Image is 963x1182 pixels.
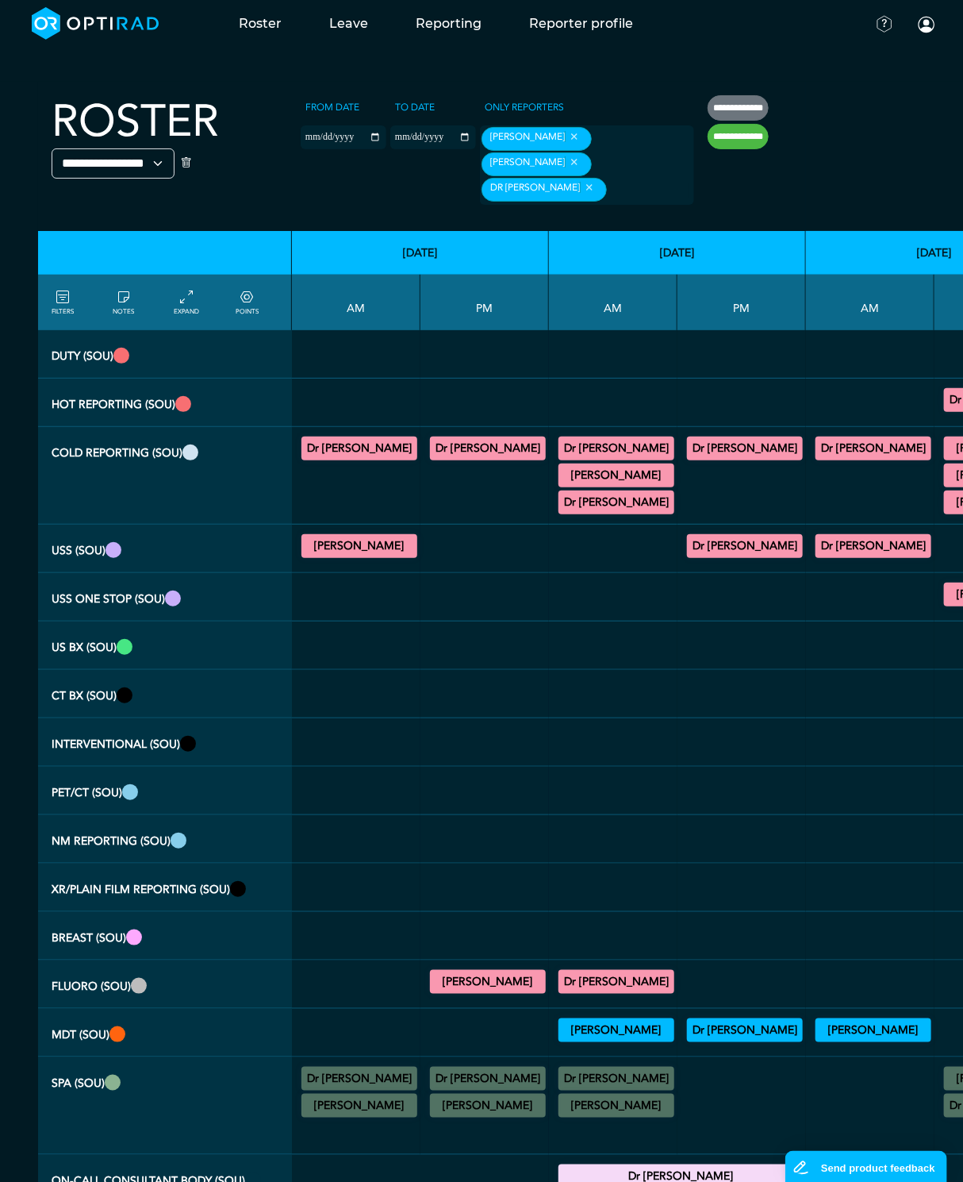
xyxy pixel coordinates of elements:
[561,1069,672,1088] summary: Dr [PERSON_NAME]
[175,288,200,317] a: collapse/expand entries
[687,437,803,460] div: CB CT Dental 12:00 - 13:00
[432,1096,543,1115] summary: [PERSON_NAME]
[561,1096,672,1115] summary: [PERSON_NAME]
[301,1067,417,1091] div: No specified Site 08:00 - 09:00
[390,95,439,119] label: To date
[38,573,292,622] th: USS One Stop (SOU)
[38,622,292,670] th: US Bx (SOU)
[38,1057,292,1155] th: SPA (SOU)
[558,464,674,487] div: General CT 09:30 - 10:30
[430,1094,546,1118] div: No specified Site 13:00 - 14:00
[480,95,569,119] label: Only Reporters
[38,767,292,815] th: PET/CT (SOU)
[818,1021,929,1040] summary: [PERSON_NAME]
[561,439,672,458] summary: Dr [PERSON_NAME]
[677,275,806,330] th: PM
[558,970,674,994] div: General FLU 09:00 - 11:00
[430,1067,546,1091] div: No specified Site 13:00 - 17:00
[420,275,549,330] th: PM
[292,231,549,275] th: [DATE]
[549,231,806,275] th: [DATE]
[301,437,417,460] div: General MRI 09:00 - 13:00
[301,1094,417,1118] div: No specified Site 08:00 - 09:00
[580,182,598,193] button: Remove item: '87cca54e-ea07-4d23-8121-45a1cdd63a82'
[689,439,800,458] summary: Dr [PERSON_NAME]
[32,7,159,40] img: brand-opti-rad-logos-blue-and-white-d2f68631ba2948856bd03f2d395fb146ddc8fb01b4b6e9315ea85fa773367...
[815,1018,931,1042] div: Spinal 08:00 - 09:00
[561,466,672,485] summary: [PERSON_NAME]
[806,275,934,330] th: AM
[689,1021,800,1040] summary: Dr [PERSON_NAME]
[304,439,415,458] summary: Dr [PERSON_NAME]
[687,1018,803,1042] div: MSK 13:00 - 14:00
[432,439,543,458] summary: Dr [PERSON_NAME]
[481,178,607,202] div: Dr [PERSON_NAME]
[815,437,931,460] div: General CT 08:00 - 09:00
[52,288,74,317] a: FILTERS
[481,127,592,151] div: [PERSON_NAME]
[38,427,292,525] th: Cold Reporting (SOU)
[565,131,583,142] button: Remove item: '7b26274d-5c83-42da-8388-eab6ede37723'
[818,537,929,556] summary: Dr [PERSON_NAME]
[38,670,292,718] th: CT Bx (SOU)
[610,183,689,198] input: null
[561,1021,672,1040] summary: [PERSON_NAME]
[818,439,929,458] summary: Dr [PERSON_NAME]
[38,1009,292,1057] th: MDT (SOU)
[689,537,800,556] summary: Dr [PERSON_NAME]
[558,1067,674,1091] div: No specified Site 07:00 - 07:30
[304,537,415,556] summary: [PERSON_NAME]
[432,972,543,991] summary: [PERSON_NAME]
[561,972,672,991] summary: Dr [PERSON_NAME]
[304,1096,415,1115] summary: [PERSON_NAME]
[481,152,592,176] div: [PERSON_NAME]
[38,718,292,767] th: Interventional (SOU)
[38,330,292,379] th: Duty (SOU)
[301,534,417,558] div: General US 09:00 - 13:00
[38,864,292,912] th: XR/Plain Film Reporting (SOU)
[38,525,292,573] th: USS (SOU)
[292,275,420,330] th: AM
[113,288,134,317] a: show/hide notes
[565,156,583,167] button: Remove item: '368285ec-215c-4d2c-8c4a-3789a57936ec'
[304,1069,415,1088] summary: Dr [PERSON_NAME]
[558,437,674,460] div: General CT 07:30 - 09:00
[430,970,546,994] div: General FLU 14:00 - 17:00
[558,1094,674,1118] div: No specified Site 10:30 - 11:00
[38,815,292,864] th: NM Reporting (SOU)
[687,534,803,558] div: US Diagnostic MSK 14:00 - 17:00
[52,95,219,148] h2: Roster
[558,491,674,514] div: General CT 11:00 - 12:00
[38,961,292,1009] th: Fluoro (SOU)
[236,288,259,317] a: collapse/expand expected points
[430,437,546,460] div: General MRI/General CT 17:00 - 18:00
[549,275,677,330] th: AM
[38,912,292,961] th: Breast (SOU)
[301,95,364,119] label: From date
[38,379,292,427] th: Hot Reporting (SOU)
[815,534,931,558] div: General US 09:00 - 13:00
[558,1018,674,1042] div: Neurology 08:30 - 09:30
[432,1069,543,1088] summary: Dr [PERSON_NAME]
[561,493,672,512] summary: Dr [PERSON_NAME]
